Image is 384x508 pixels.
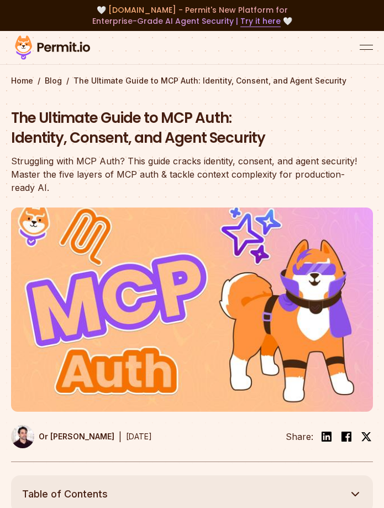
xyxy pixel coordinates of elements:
h1: The Ultimate Guide to MCP Auth: Identity, Consent, and Agent Security [11,108,373,148]
span: Table of Contents [22,486,108,502]
a: Home [11,75,33,86]
p: Or [PERSON_NAME] [39,431,114,442]
span: [DOMAIN_NAME] - Permit's New Platform for Enterprise-Grade AI Agent Security | [92,4,288,27]
a: Or [PERSON_NAME] [11,425,114,448]
time: [DATE] [126,432,152,441]
img: The Ultimate Guide to MCP Auth: Identity, Consent, and Agent Security [11,208,373,411]
img: twitter [361,431,372,442]
div: | [119,430,122,443]
a: Try it here [240,15,281,27]
img: Or Weis [11,425,34,448]
img: facebook [340,430,353,443]
div: / / [11,75,373,86]
div: Struggling with MCP Auth? This guide cracks identity, consent, and agent security! Master the fiv... [11,154,373,194]
button: open menu [360,41,373,54]
a: Blog [45,75,62,86]
div: 🤍 🤍 [11,4,373,27]
img: Permit logo [11,33,94,62]
li: Share: [286,430,313,443]
img: linkedin [320,430,333,443]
